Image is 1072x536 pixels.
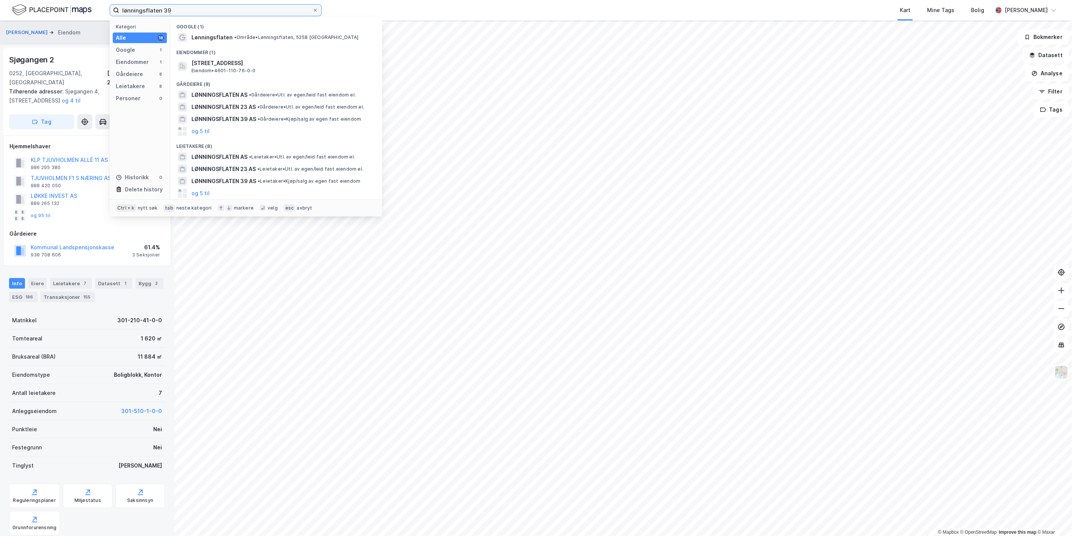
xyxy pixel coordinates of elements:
div: 186 [24,293,34,301]
div: Alle [116,33,126,42]
span: LØNNINGSFLATEN 23 AS [191,103,256,112]
span: LØNNINGSFLATEN AS [191,90,247,99]
div: 8 [158,71,164,77]
div: [GEOGRAPHIC_DATA], 210/41 [107,69,165,87]
div: Miljøstatus [75,497,101,503]
div: 0252, [GEOGRAPHIC_DATA], [GEOGRAPHIC_DATA] [9,69,107,87]
div: Leietakere [50,278,92,289]
div: Saksinnsyn [127,497,153,503]
div: 1 [122,280,129,287]
div: 889 265 132 [31,200,59,207]
div: 0 [158,95,164,101]
div: 986 295 380 [31,165,61,171]
div: 155 [82,293,92,301]
div: Boligblokk, Kontor [114,370,162,379]
div: 7 [159,388,162,398]
div: Festegrunn [12,443,42,452]
div: avbryt [297,205,312,211]
div: Leietakere [116,82,145,91]
div: Eiendommer (1) [170,44,382,57]
span: Leietaker • Kjøp/salg av egen fast eiendom [258,178,360,184]
button: Bokmerker [1018,30,1069,45]
div: Reguleringsplaner [13,497,56,503]
a: Improve this map [999,530,1036,535]
span: • [257,104,260,110]
div: 1 620 ㎡ [141,334,162,343]
div: 11 884 ㎡ [138,352,162,361]
span: Leietaker • Utl. av egen/leid fast eiendom el. [249,154,355,160]
div: Mine Tags [927,6,954,15]
div: 2 [153,280,160,287]
div: Ctrl + k [116,204,136,212]
div: Delete history [125,185,163,194]
span: [STREET_ADDRESS] [191,59,373,68]
div: Transaksjoner [40,292,95,302]
div: Gårdeiere (8) [170,75,382,89]
button: Tag [9,114,74,129]
div: Nei [153,443,162,452]
a: Mapbox [938,530,959,535]
div: 0 [158,174,164,180]
span: Gårdeiere • Utl. av egen/leid fast eiendom el. [249,92,356,98]
span: • [249,154,251,160]
input: Søk på adresse, matrikkel, gårdeiere, leietakere eller personer [119,5,312,16]
span: Gårdeiere • Utl. av egen/leid fast eiendom el. [257,104,364,110]
button: Analyse [1025,66,1069,81]
div: Grunnforurensning [12,525,56,531]
div: 938 708 606 [31,252,61,258]
span: Område • Lønningsflaten, 5258 [GEOGRAPHIC_DATA] [234,34,358,40]
button: Filter [1033,84,1069,99]
div: Eiendomstype [12,370,50,379]
div: ESG [9,292,37,302]
a: OpenStreetMap [960,530,997,535]
span: Tilhørende adresser: [9,88,65,95]
div: 301-210-41-0-0 [117,316,162,325]
div: 18 [158,35,164,41]
div: [PERSON_NAME] [118,461,162,470]
div: tab [163,204,175,212]
div: Info [9,278,25,289]
div: 988 420 050 [31,183,61,189]
img: logo.f888ab2527a4732fd821a326f86c7f29.svg [12,3,92,17]
div: Bruksareal (BRA) [12,352,56,361]
span: • [258,178,260,184]
span: • [234,34,236,40]
div: Google [116,45,135,54]
div: 61.4% [132,243,160,252]
div: neste kategori [176,205,212,211]
div: 8 [158,83,164,89]
button: 301-510-1-0-0 [121,407,162,416]
div: Kategori [116,24,167,30]
div: Matrikkel [12,316,37,325]
span: • [249,92,251,98]
span: LØNNINGSFLATEN AS [191,152,247,162]
div: Bolig [971,6,984,15]
div: Tinglyst [12,461,34,470]
div: Anleggseiendom [12,407,57,416]
span: • [258,116,260,122]
iframe: Chat Widget [1034,500,1072,536]
div: Bygg [135,278,163,289]
div: Eiendommer [116,57,149,67]
div: Leietakere (8) [170,137,382,151]
span: Lønningsflaten [191,33,233,42]
div: Gårdeiere [9,229,165,238]
span: Eiendom • 4601-110-76-0-0 [191,68,256,74]
div: Personer [116,94,140,103]
div: 3 Seksjoner [132,252,160,258]
div: Google (1) [170,18,382,31]
div: Tomteareal [12,334,42,343]
button: og 5 til [191,189,210,198]
button: Datasett [1023,48,1069,63]
div: Nei [153,425,162,434]
div: 1 [158,47,164,53]
button: [PERSON_NAME] [6,29,49,36]
div: Hjemmelshaver [9,142,165,151]
div: Gårdeiere [116,70,143,79]
span: LØNNINGSFLATEN 39 AS [191,177,256,186]
span: • [257,166,260,172]
button: Tags [1034,102,1069,117]
div: markere [234,205,254,211]
div: Kart [900,6,910,15]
